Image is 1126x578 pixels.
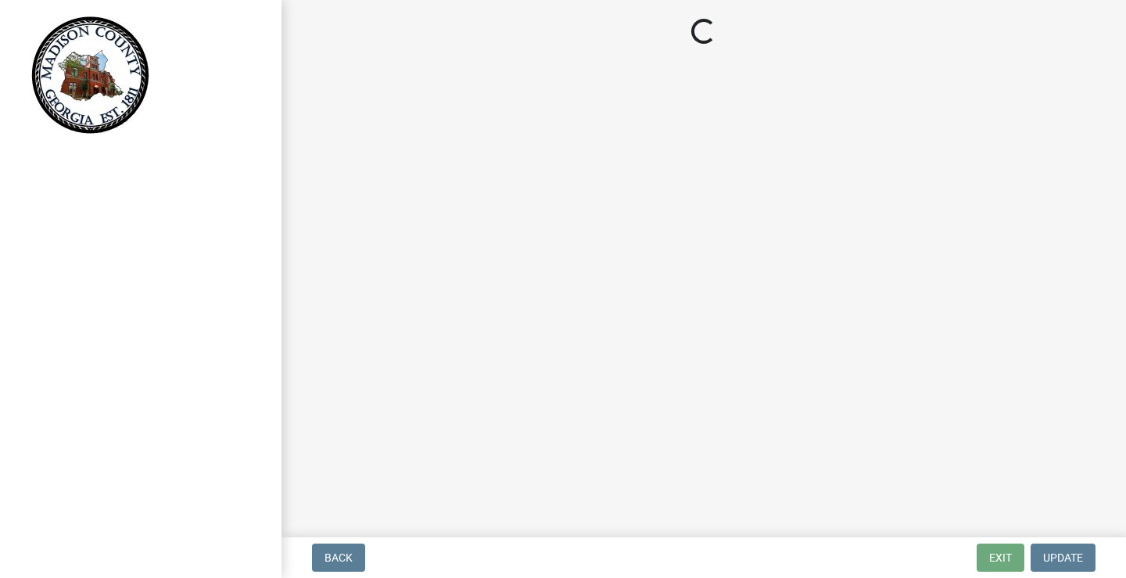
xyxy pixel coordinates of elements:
img: Madison County, Georgia [31,16,149,134]
button: Back [312,544,365,572]
span: Update [1043,551,1083,564]
button: Update [1031,544,1096,572]
button: Exit [977,544,1024,572]
span: Back [325,551,353,564]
